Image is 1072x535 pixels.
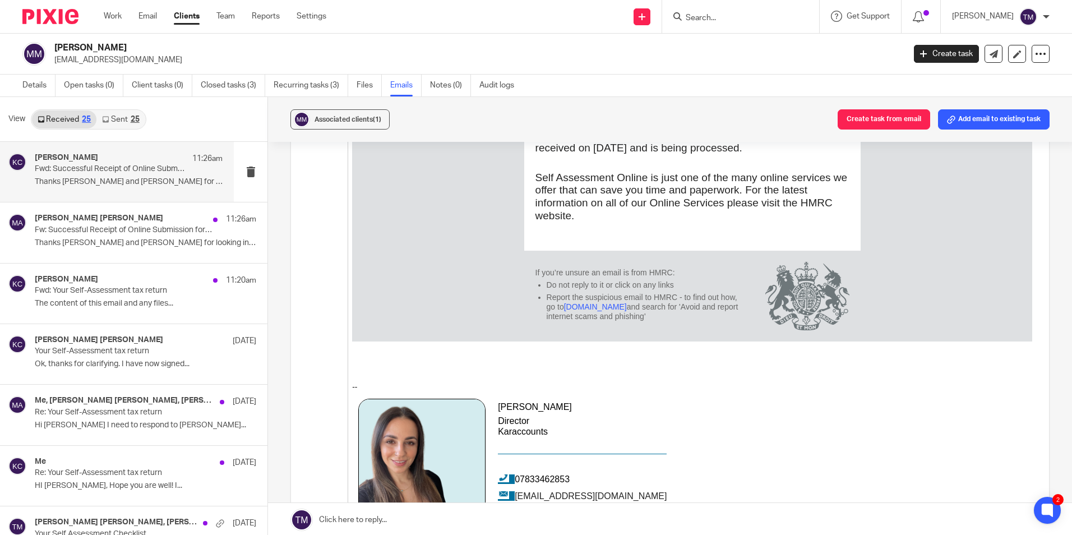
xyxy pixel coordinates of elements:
span: [STREET_ADDRESS][PERSON_NAME] [67,403,210,412]
p: [DATE] [233,518,256,529]
button: Create task from email [838,109,930,130]
img: svg%3E [8,396,26,414]
img: call [146,232,157,243]
img: link [146,262,157,273]
img: # [6,302,133,331]
a: Closed tasks (3) [201,75,265,96]
div: 25 [131,116,140,123]
h3: [PERSON_NAME] [146,158,317,175]
a: Client tasks (0) [132,75,192,96]
p: [DATE] [233,396,256,407]
p: Fwd: Successful Receipt of Online Submission for Reference 1364482279 [35,164,185,174]
p: [EMAIL_ADDRESS][DOMAIN_NAME] [54,54,897,66]
input: Search [685,13,785,24]
a: Create task [914,45,979,63]
p: [DATE] [233,335,256,347]
p: [DATE] [233,457,256,468]
div: 2 [1052,494,1064,505]
img: svg%3E [8,214,26,232]
h4: [PERSON_NAME] [PERSON_NAME], [PERSON_NAME], [PERSON_NAME] [35,518,197,527]
p: The content of this email and any files... [35,299,256,308]
a: Emails [390,75,422,96]
h2: [PERSON_NAME] [54,42,728,54]
img: svg%3E [293,111,310,128]
a: [EMAIL_ADDRESS][DOMAIN_NAME] [163,247,317,256]
img: svg%3E [1019,8,1037,26]
div: I hope you have had a lovely summer! [8,493,688,504]
span: Get Support [847,12,890,20]
a: Files [357,75,382,96]
p: Hi [PERSON_NAME] I need to respond to [PERSON_NAME]... [35,421,256,430]
a: Open tasks (0) [64,75,123,96]
img: svg%3E [8,335,26,353]
p: Your Self-Assessment tax return [35,347,212,356]
button: Associated clients(1) [290,109,390,130]
a: Reports [252,11,280,22]
a: Email [138,11,157,22]
h4: [PERSON_NAME] [PERSON_NAME] [35,214,163,223]
a: Notes (0) [430,75,471,96]
span: 07833462853 [163,231,220,241]
p: Fwd: Your Self-Assessment tax return [35,286,212,296]
p: Thanks [PERSON_NAME] and [PERSON_NAME] for looking into this. I... [35,238,256,248]
span: (1) [373,116,381,123]
a: Audit logs [479,75,523,96]
a: [DOMAIN_NAME] [163,262,237,271]
div: Hi [PERSON_NAME], [8,471,688,482]
h4: [PERSON_NAME] [35,275,98,284]
img: svg%3E [8,153,26,171]
a: Sent25 [96,110,145,128]
span: View [8,113,25,125]
a: Recurring tasks (3) [274,75,348,96]
img: Pixie [22,9,78,24]
p: Fw: Successful Receipt of Online Submission for Reference 1364482279 [35,225,212,235]
p: 11:26am [192,153,223,164]
a: Settings [297,11,326,22]
span: Associated clients [315,116,381,123]
img: twitter-link [20,348,31,359]
p: 11:26am [226,214,256,225]
p: Re: Your Self-Assessment tax return [35,468,212,478]
a: Received25 [32,110,96,128]
p: Director Karaccounts [146,175,317,196]
h4: [PERSON_NAME] [PERSON_NAME] [35,335,163,345]
p: Thanks [PERSON_NAME] and [PERSON_NAME] for looking into this. I... [35,177,223,187]
a: Work [104,11,122,22]
img: svg%3E [22,42,46,66]
p: Re: Your Self-Assessment tax return [35,408,212,417]
img: insta-link [101,348,113,359]
p: [PERSON_NAME] [952,11,1014,22]
a: Team [216,11,235,22]
h4: [PERSON_NAME] [35,153,98,163]
img: svg%3E [8,457,26,475]
img: linkedin-link [61,348,72,359]
h4: Me [35,457,46,467]
p: 11:20am [226,275,256,286]
p: HI [PERSON_NAME], Hope you are well! I... [35,481,256,491]
a: Details [22,75,56,96]
div: 25 [82,116,91,123]
h4: Me, [PERSON_NAME] [PERSON_NAME], [PERSON_NAME] [35,396,214,405]
a: Clients [174,11,200,22]
img: # [6,158,133,285]
img: mail [146,247,157,258]
div: I am reaching out as I have received a notification from HMRC which says that I have an outstandi... [8,516,688,527]
img: svg%3E [8,275,26,293]
p: Ok, thanks for clarifying. I have now signed... [35,359,256,369]
button: Add email to existing task [938,109,1050,130]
